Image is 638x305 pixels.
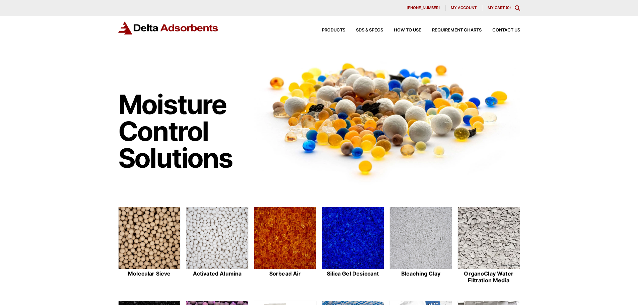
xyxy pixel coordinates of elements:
[311,28,345,32] a: Products
[118,207,181,285] a: Molecular Sieve
[457,207,520,285] a: OrganoClay Water Filtration Media
[492,28,520,32] span: Contact Us
[457,271,520,283] h2: OrganoClay Water Filtration Media
[254,207,316,285] a: Sorbead Air
[451,6,477,10] span: My account
[322,207,384,285] a: Silica Gel Desiccant
[389,207,452,285] a: Bleaching Clay
[118,271,181,277] h2: Molecular Sieve
[515,5,520,11] div: Toggle Modal Content
[118,21,219,34] img: Delta Adsorbents
[254,51,520,185] img: Image
[488,5,511,10] a: My Cart (0)
[421,28,482,32] a: Requirement Charts
[507,5,509,10] span: 0
[118,91,247,171] h1: Moisture Control Solutions
[254,271,316,277] h2: Sorbead Air
[389,271,452,277] h2: Bleaching Clay
[407,6,440,10] span: [PHONE_NUMBER]
[394,28,421,32] span: How to Use
[482,28,520,32] a: Contact Us
[401,5,445,11] a: [PHONE_NUMBER]
[383,28,421,32] a: How to Use
[356,28,383,32] span: SDS & SPECS
[322,28,345,32] span: Products
[186,207,249,285] a: Activated Alumina
[186,271,249,277] h2: Activated Alumina
[345,28,383,32] a: SDS & SPECS
[445,5,482,11] a: My account
[432,28,482,32] span: Requirement Charts
[322,271,384,277] h2: Silica Gel Desiccant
